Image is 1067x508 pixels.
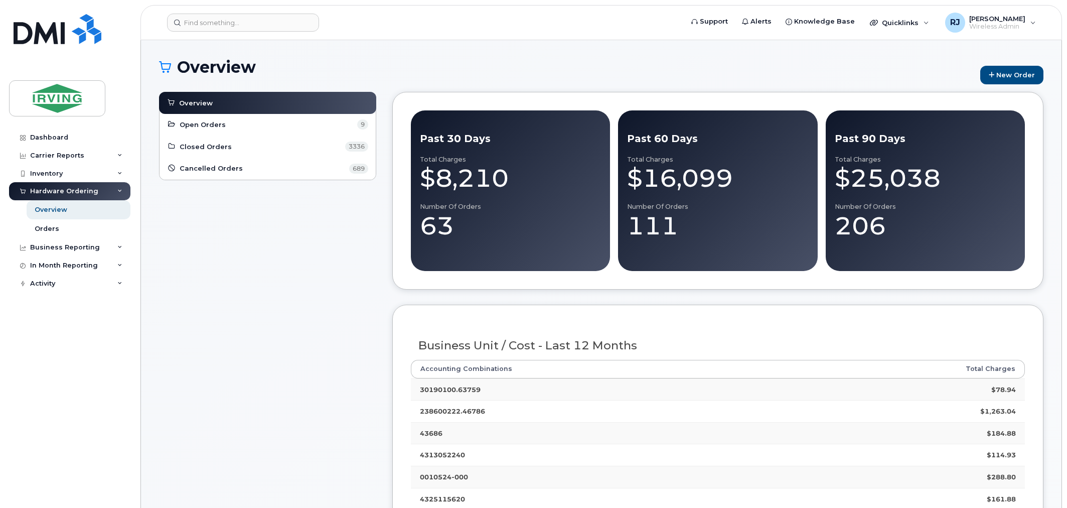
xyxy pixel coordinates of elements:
[167,163,368,175] a: Cancelled Orders 689
[420,211,601,241] div: 63
[835,211,1016,241] div: 206
[987,451,1016,459] strong: $114.93
[980,407,1016,415] strong: $1,263.04
[420,203,601,211] div: Number of Orders
[411,360,811,378] th: Accounting Combinations
[420,429,442,437] strong: 43686
[991,386,1016,394] strong: $78.94
[357,119,368,130] span: 9
[835,156,1016,164] div: Total Charges
[167,141,368,153] a: Closed Orders 3336
[811,360,1025,378] th: Total Charges
[420,407,485,415] strong: 238600222.46786
[627,163,808,193] div: $16,099
[167,97,369,109] a: Overview
[180,164,243,173] span: Cancelled Orders
[418,339,1017,352] h3: Business Unit / Cost - Last 12 Months
[627,132,808,146] div: Past 60 Days
[835,163,1016,193] div: $25,038
[627,156,808,164] div: Total Charges
[980,66,1043,84] a: New Order
[180,142,232,152] span: Closed Orders
[345,142,368,152] span: 3336
[159,58,975,76] h1: Overview
[420,163,601,193] div: $8,210
[420,451,465,459] strong: 4313052240
[180,120,226,130] span: Open Orders
[420,495,465,503] strong: 4325115620
[420,473,468,481] strong: 0010524-000
[349,164,368,174] span: 689
[167,118,368,131] a: Open Orders 9
[835,203,1016,211] div: Number of Orders
[420,132,601,146] div: Past 30 Days
[627,203,808,211] div: Number of Orders
[420,386,481,394] strong: 30190100.63759
[627,211,808,241] div: 111
[987,473,1016,481] strong: $288.80
[420,156,601,164] div: Total Charges
[987,495,1016,503] strong: $161.88
[835,132,1016,146] div: Past 90 Days
[179,98,213,108] span: Overview
[987,429,1016,437] strong: $184.88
